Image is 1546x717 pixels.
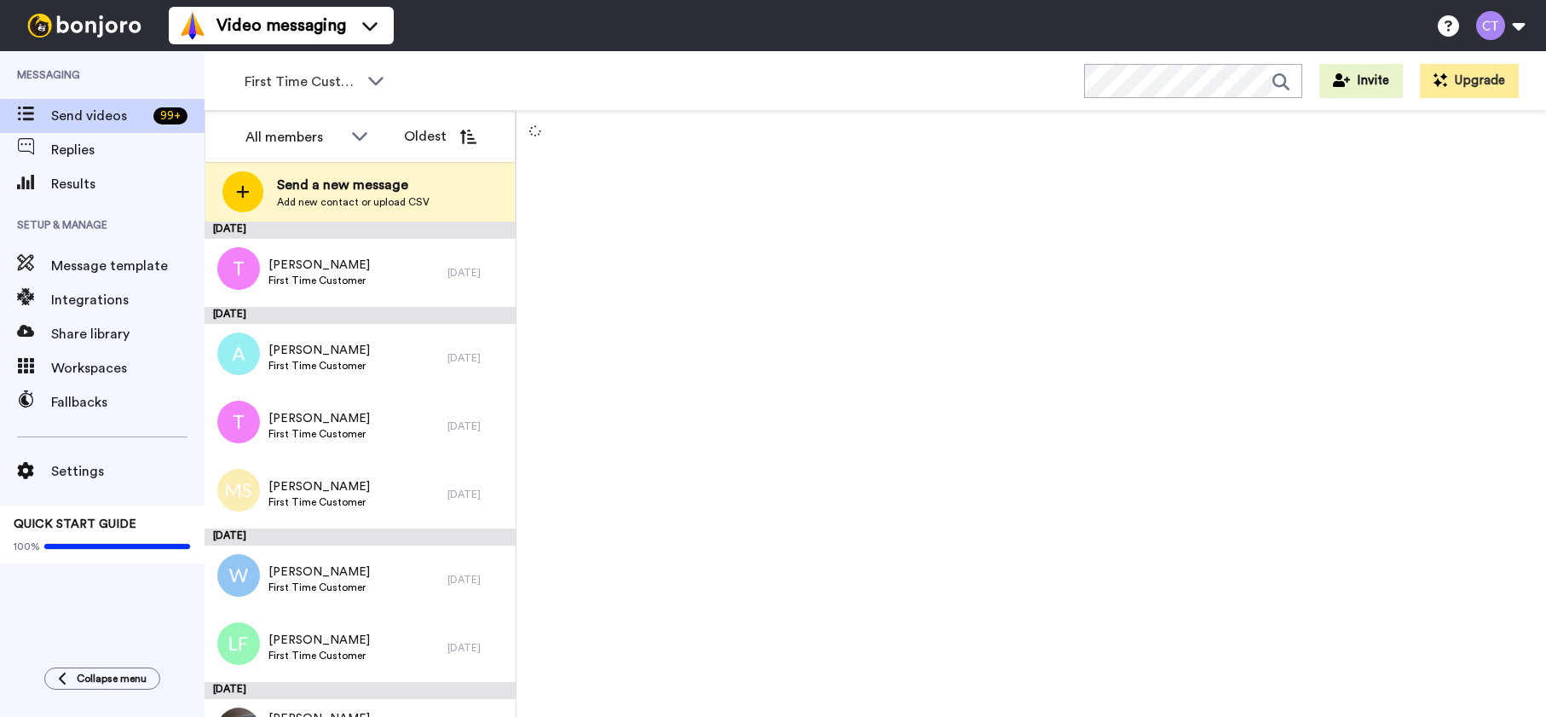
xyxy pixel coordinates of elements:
[14,540,40,553] span: 100%
[447,641,507,655] div: [DATE]
[277,175,430,195] span: Send a new message
[217,247,260,290] img: t.png
[268,632,370,649] span: [PERSON_NAME]
[179,12,206,39] img: vm-color.svg
[447,351,507,365] div: [DATE]
[51,358,205,379] span: Workspaces
[245,72,359,92] span: First Time Customer
[447,419,507,433] div: [DATE]
[268,581,370,594] span: First Time Customer
[1420,64,1519,98] button: Upgrade
[268,427,370,441] span: First Time Customer
[77,672,147,685] span: Collapse menu
[268,359,370,373] span: First Time Customer
[268,649,370,662] span: First Time Customer
[217,332,260,375] img: a.png
[153,107,187,124] div: 99 +
[51,461,205,482] span: Settings
[205,682,516,699] div: [DATE]
[51,106,147,126] span: Send videos
[447,573,507,587] div: [DATE]
[277,195,430,209] span: Add new contact or upload CSV
[216,14,346,38] span: Video messaging
[447,266,507,280] div: [DATE]
[268,495,370,509] span: First Time Customer
[217,622,260,665] img: lf.png
[268,478,370,495] span: [PERSON_NAME]
[51,392,205,413] span: Fallbacks
[268,274,370,287] span: First Time Customer
[51,174,205,194] span: Results
[268,410,370,427] span: [PERSON_NAME]
[205,222,516,239] div: [DATE]
[51,140,205,160] span: Replies
[14,518,136,530] span: QUICK START GUIDE
[268,564,370,581] span: [PERSON_NAME]
[51,256,205,276] span: Message template
[205,307,516,324] div: [DATE]
[245,127,343,147] div: All members
[44,668,160,690] button: Collapse menu
[268,257,370,274] span: [PERSON_NAME]
[447,488,507,501] div: [DATE]
[1319,64,1403,98] button: Invite
[217,554,260,597] img: w.png
[205,529,516,546] div: [DATE]
[217,401,260,443] img: t.png
[51,324,205,344] span: Share library
[391,119,489,153] button: Oldest
[217,469,260,512] img: ms.png
[20,14,148,38] img: bj-logo-header-white.svg
[268,342,370,359] span: [PERSON_NAME]
[51,290,205,310] span: Integrations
